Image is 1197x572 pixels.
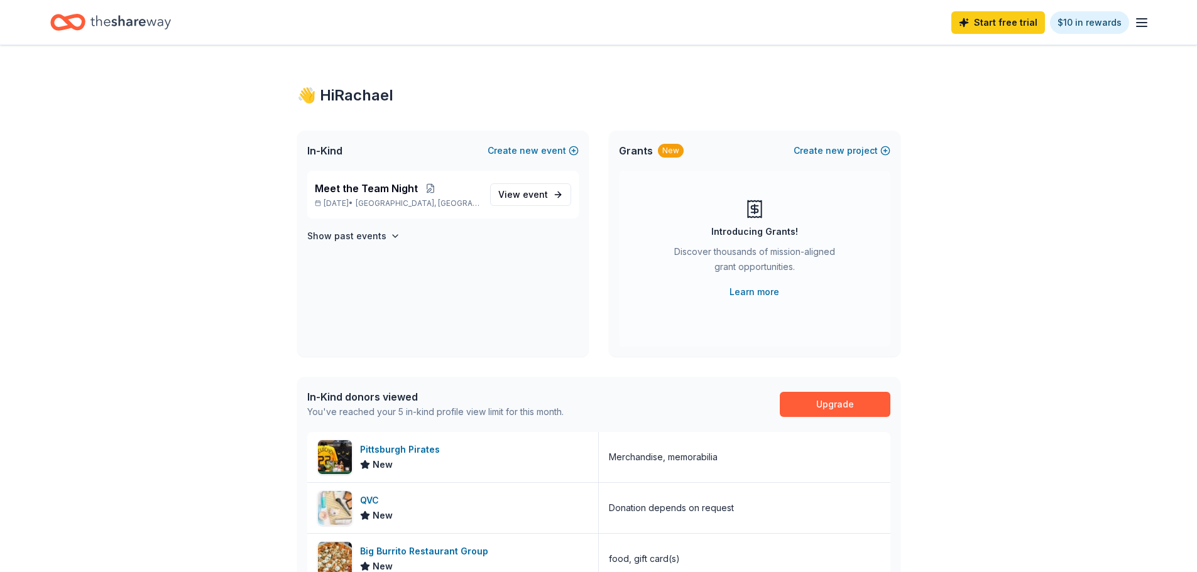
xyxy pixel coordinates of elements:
[523,189,548,200] span: event
[951,11,1045,34] a: Start free trial
[520,143,538,158] span: new
[307,143,342,158] span: In-Kind
[297,85,900,105] div: 👋 Hi Rachael
[826,143,844,158] span: new
[609,551,680,566] div: food, gift card(s)
[356,198,479,208] span: [GEOGRAPHIC_DATA], [GEOGRAPHIC_DATA]
[730,284,779,299] a: Learn more
[1050,11,1129,34] a: $10 in rewards
[360,544,493,559] div: Big Burrito Restaurant Group
[488,143,579,158] button: Createnewevent
[619,143,653,158] span: Grants
[794,143,890,158] button: Createnewproject
[609,450,718,465] div: Merchandise, memorabilia
[609,500,734,515] div: Donation depends on request
[307,229,386,244] h4: Show past events
[498,187,548,202] span: View
[315,198,480,208] p: [DATE] •
[50,8,171,37] a: Home
[307,404,564,419] div: You've reached your 5 in-kind profile view limit for this month.
[490,183,571,206] a: View event
[373,508,393,523] span: New
[315,181,418,196] span: Meet the Team Night
[658,144,684,158] div: New
[780,392,890,417] a: Upgrade
[360,493,393,508] div: QVC
[307,389,564,404] div: In-Kind donors viewed
[711,224,798,239] div: Introducing Grants!
[307,229,400,244] button: Show past events
[318,491,352,525] img: Image for QVC
[669,244,840,279] div: Discover thousands of mission-aligned grant opportunities.
[373,457,393,472] span: New
[360,442,445,457] div: Pittsburgh Pirates
[318,440,352,474] img: Image for Pittsburgh Pirates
